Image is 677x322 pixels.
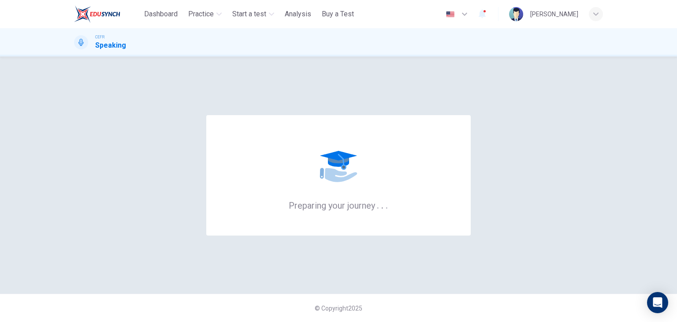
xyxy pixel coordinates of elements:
[74,5,141,23] a: ELTC logo
[322,9,354,19] span: Buy a Test
[385,197,388,212] h6: .
[318,6,357,22] button: Buy a Test
[381,197,384,212] h6: .
[376,197,379,212] h6: .
[188,9,214,19] span: Practice
[647,292,668,313] div: Open Intercom Messenger
[509,7,523,21] img: Profile picture
[185,6,225,22] button: Practice
[281,6,315,22] button: Analysis
[315,305,362,312] span: © Copyright 2025
[289,199,388,211] h6: Preparing your journey
[229,6,278,22] button: Start a test
[232,9,266,19] span: Start a test
[530,9,578,19] div: [PERSON_NAME]
[95,40,126,51] h1: Speaking
[95,34,104,40] span: CEFR
[74,5,120,23] img: ELTC logo
[144,9,178,19] span: Dashboard
[141,6,181,22] button: Dashboard
[285,9,311,19] span: Analysis
[445,11,456,18] img: en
